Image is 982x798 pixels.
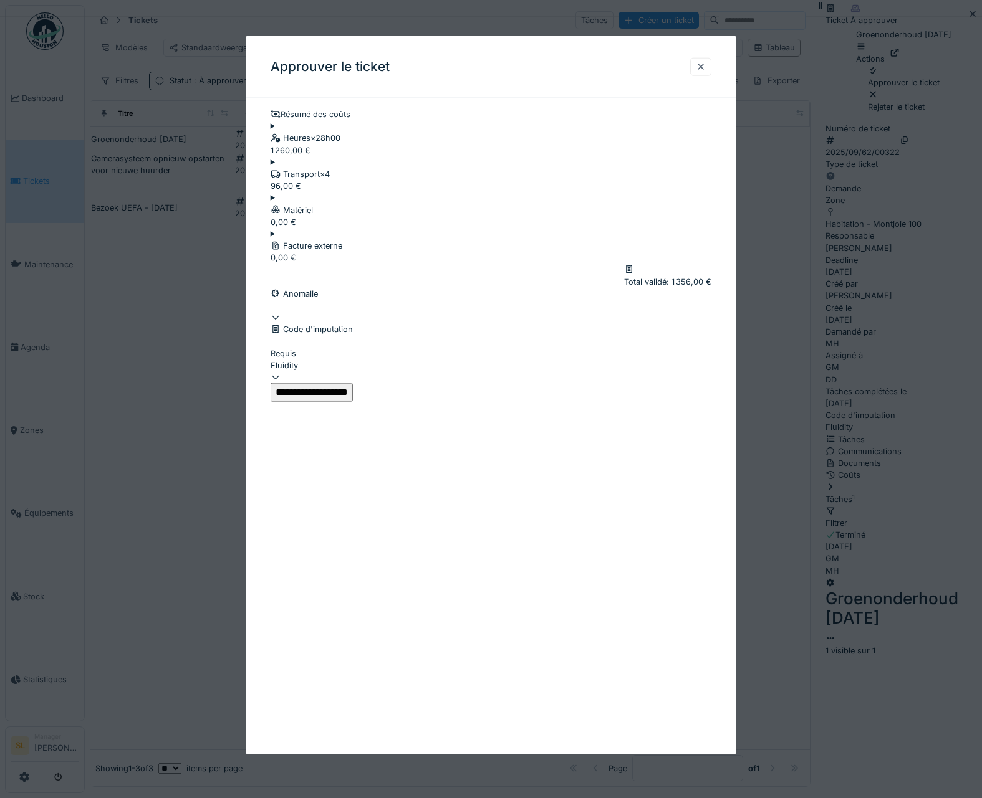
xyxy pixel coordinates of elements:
[271,144,712,156] div: 1 260,00 €
[271,252,712,264] div: 0,00 €
[271,204,712,216] div: Matériel
[271,120,712,156] summary: Heures×28h001 260,00 €
[271,240,712,252] div: Facture externe
[624,275,711,287] div: Total validé: 1 356,00 €
[271,192,712,228] summary: Matériel0,00 €
[271,228,712,264] summary: Facture externe0,00 €
[271,216,712,227] div: 0,00 €
[271,287,712,299] div: Anomalie
[271,180,712,192] div: 96,00 €
[271,108,712,120] div: Résumé des coûts
[271,168,712,180] div: Transport × 4
[271,347,712,359] div: Requis
[271,59,390,75] h3: Approuver le ticket
[271,359,712,371] div: Fluidity
[271,323,712,335] div: Code d'imputation
[271,156,712,192] summary: Transport×496,00 €
[271,132,712,144] div: Heures × 28h00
